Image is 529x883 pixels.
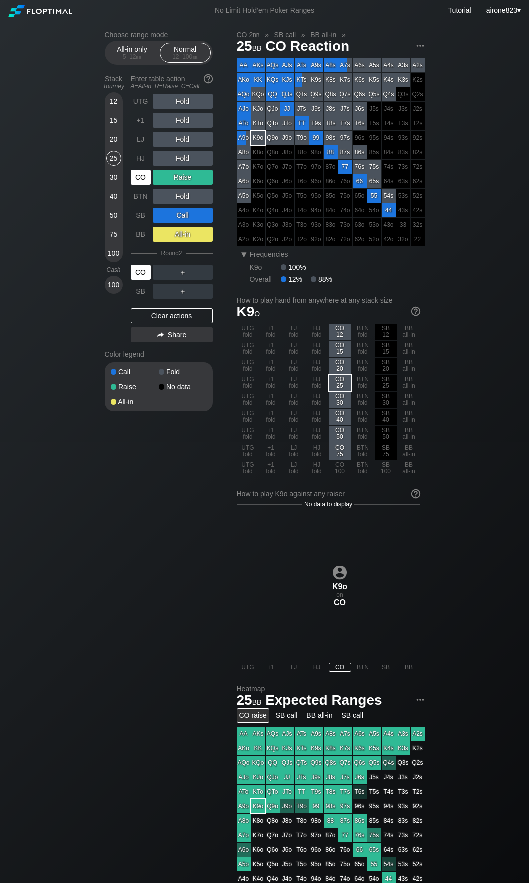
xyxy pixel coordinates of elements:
div: Q9s [309,87,323,101]
div: 100% fold in prior round [353,232,367,246]
div: 100% fold in prior round [396,145,410,159]
div: 30 [106,170,121,185]
div: 100% fold in prior round [324,160,338,174]
div: UTG fold [237,341,259,357]
div: 100% fold in prior round [411,203,425,217]
div: 100% fold in prior round [382,131,396,145]
div: CO 25 [329,375,351,391]
div: Call [111,368,159,375]
div: A5o [237,189,251,203]
div: BB all-in [398,375,420,391]
div: 100% fold in prior round [411,218,425,232]
div: 100% fold in prior round [411,174,425,188]
div: 100% fold in prior round [396,189,410,203]
div: 100% fold in prior round [375,358,397,374]
div: 100% fold in prior round [237,203,251,217]
div: SB [131,208,151,223]
div: 86s [353,145,367,159]
div: 100% fold in prior round [338,174,352,188]
div: 100% fold in prior round [309,174,323,188]
div: ATs [295,58,309,72]
div: 100% fold in prior round [266,189,280,203]
div: 100 [106,277,121,292]
span: CO 2 [235,30,261,39]
div: 75 [106,227,121,242]
div: Q7s [338,87,352,101]
div: 100% fold in prior round [338,189,352,203]
div: A9o [237,131,251,145]
div: A8s [324,58,338,72]
div: SB [131,284,151,299]
div: A6s [353,58,367,72]
div: BTN fold [352,358,374,374]
div: 5 – 12 [111,53,153,60]
div: A6o [237,174,251,188]
div: AJo [237,102,251,116]
div: 100% fold in prior round [396,232,410,246]
div: +1 fold [260,392,282,408]
div: 97s [338,131,352,145]
div: Q8s [324,87,338,101]
div: BB all-in [398,324,420,340]
div: CO 12 [329,324,351,340]
div: 100% fold in prior round [266,145,280,159]
div: 100% fold in prior round [411,131,425,145]
div: BB [131,227,151,242]
div: HJ [131,151,151,166]
div: 100% fold in prior round [309,160,323,174]
div: JJ [280,102,294,116]
div: 66 [353,174,367,188]
div: HJ fold [306,409,328,425]
div: 100% fold in prior round [280,145,294,159]
div: 100% fold in prior round [396,160,410,174]
div: 100% fold in prior round [295,232,309,246]
div: 100% fold in prior round [251,160,265,174]
div: 100% fold in prior round [411,189,425,203]
div: KQs [266,73,280,87]
div: Q4s [382,87,396,101]
div: 100% fold in prior round [309,218,323,232]
div: CO [131,170,151,185]
div: Fold [153,94,213,109]
div: BTN fold [352,324,374,340]
div: HJ fold [306,324,328,340]
span: » [296,31,310,39]
span: o [254,307,260,318]
div: 25 [106,151,121,166]
div: J8s [324,102,338,116]
div: +1 [131,113,151,128]
div: 100% fold in prior round [411,232,425,246]
div: A5s [367,58,381,72]
span: Frequencies [250,250,288,258]
div: Fold [153,132,213,147]
div: Fold [153,151,213,166]
div: BTN fold [352,392,374,408]
div: HJ fold [306,341,328,357]
div: 100% fold in prior round [266,218,280,232]
div: LJ fold [283,392,305,408]
div: 100% fold in prior round [338,232,352,246]
div: 87s [338,145,352,159]
div: A8o [237,145,251,159]
div: 65s [367,174,381,188]
div: BTN fold [352,375,374,391]
div: 100% fold in prior round [251,218,265,232]
div: 100% fold in prior round [367,232,381,246]
div: 100% fold in prior round [295,174,309,188]
div: 20 [106,132,121,147]
div: 100% fold in prior round [295,203,309,217]
div: 100% fold in prior round [251,189,265,203]
div: AKs [251,58,265,72]
div: Share [131,327,213,342]
div: 100% fold in prior round [237,232,251,246]
div: 88 [324,145,338,159]
div: AJs [280,58,294,72]
div: 100% fold in prior round [382,116,396,130]
div: CO 20 [329,358,351,374]
div: CO 40 [329,409,351,425]
div: All-in [153,227,213,242]
div: Normal [162,43,208,62]
div: 100% fold in prior round [324,174,338,188]
div: 100% fold in prior round [324,232,338,246]
span: bb [253,31,259,39]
